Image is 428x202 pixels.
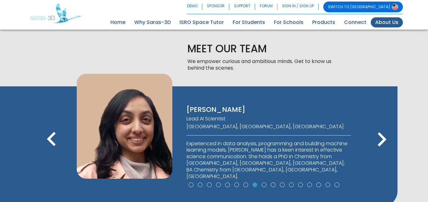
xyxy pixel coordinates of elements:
[323,2,403,12] a: SWITCH TO [GEOGRAPHIC_DATA]
[186,116,351,122] p: Lead AI Scientist
[37,125,66,154] i: keyboard_arrow_left
[187,58,335,72] p: We empower curious and ambitious minds. Get to know us behind the scenes.
[186,124,351,130] p: [GEOGRAPHIC_DATA], [GEOGRAPHIC_DATA], [GEOGRAPHIC_DATA]
[37,148,66,156] span: Previous
[277,2,319,12] a: SIGN IN / SIGN UP
[202,2,229,12] a: SPONSOR
[255,2,277,12] a: FORUM
[308,17,340,27] a: Products
[77,74,172,179] img: Ankita Shastri
[186,141,351,180] p: Experienced in data analysis, programming and building machine learning models, [PERSON_NAME] has...
[186,105,351,114] p: [PERSON_NAME]
[175,17,228,27] a: ISRO Space Tutor
[106,17,130,27] a: Home
[368,125,396,154] i: keyboard_arrow_right
[371,17,403,27] a: About Us
[340,17,371,27] a: Connect
[187,42,335,56] p: MEET OUR TEAM
[270,17,308,27] a: For Schools
[368,148,396,156] span: Next
[392,4,398,10] img: Switch to USA
[228,17,270,27] a: For Students
[187,2,202,12] a: DEMO
[30,3,81,23] img: Saras 3D
[130,17,175,27] a: Why Saras-3D
[229,2,255,12] a: SUPPORT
